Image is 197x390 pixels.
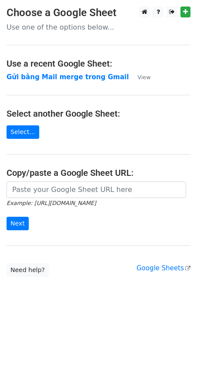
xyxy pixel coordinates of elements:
[7,263,49,277] a: Need help?
[7,58,190,69] h4: Use a recent Google Sheet:
[7,168,190,178] h4: Copy/paste a Google Sheet URL:
[7,182,186,198] input: Paste your Google Sheet URL here
[7,7,190,19] h3: Choose a Google Sheet
[7,23,190,32] p: Use one of the options below...
[7,108,190,119] h4: Select another Google Sheet:
[129,73,151,81] a: View
[7,200,96,206] small: Example: [URL][DOMAIN_NAME]
[7,217,29,230] input: Next
[138,74,151,81] small: View
[7,125,39,139] a: Select...
[7,73,129,81] a: Gửi bằng Mail merge trong Gmail
[136,264,190,272] a: Google Sheets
